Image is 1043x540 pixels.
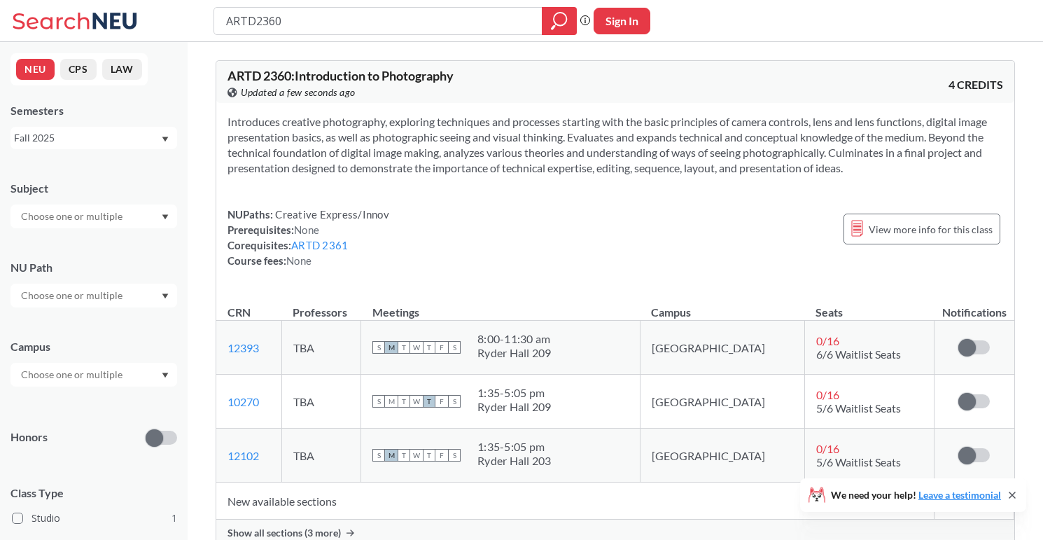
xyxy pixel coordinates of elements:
[804,291,934,321] th: Seats
[398,449,410,462] span: T
[10,339,177,354] div: Campus
[10,485,177,501] span: Class Type
[241,85,356,100] span: Updated a few seconds ago
[816,442,839,455] span: 0 / 16
[227,207,389,268] div: NUPaths: Prerequisites: Corequisites: Course fees:
[286,254,311,267] span: None
[12,509,177,527] label: Studio
[225,9,532,33] input: Class, professor, course number, "phrase"
[16,59,55,80] button: NEU
[10,127,177,149] div: Fall 2025Dropdown arrow
[477,400,552,414] div: Ryder Hall 209
[385,395,398,408] span: M
[281,291,360,321] th: Professors
[60,59,97,80] button: CPS
[227,527,341,539] span: Show all sections (3 more)
[435,449,448,462] span: F
[227,395,259,408] a: 10270
[594,8,650,34] button: Sign In
[410,341,423,354] span: W
[816,347,901,361] span: 6/6 Waitlist Seats
[10,429,48,445] p: Honors
[423,449,435,462] span: T
[831,490,1001,500] span: We need your help!
[281,429,360,483] td: TBA
[162,137,169,142] svg: Dropdown arrow
[816,401,901,415] span: 5/6 Waitlist Seats
[227,341,259,354] a: 12393
[640,429,804,483] td: [GEOGRAPHIC_DATA]
[171,511,177,526] span: 1
[281,375,360,429] td: TBA
[372,395,385,408] span: S
[162,293,169,299] svg: Dropdown arrow
[398,395,410,408] span: T
[294,223,319,236] span: None
[640,375,804,429] td: [GEOGRAPHIC_DATA]
[227,68,454,83] span: ARTD 2360 : Introduction to Photography
[948,77,1003,92] span: 4 CREDITS
[640,321,804,375] td: [GEOGRAPHIC_DATA]
[216,483,934,520] td: New available sections
[14,287,132,304] input: Choose one or multiple
[816,388,839,401] span: 0 / 16
[10,363,177,387] div: Dropdown arrow
[448,395,461,408] span: S
[14,208,132,225] input: Choose one or multiple
[918,489,1001,501] a: Leave a testimonial
[10,260,177,275] div: NU Path
[640,291,804,321] th: Campus
[10,103,177,118] div: Semesters
[410,449,423,462] span: W
[542,7,577,35] div: magnifying glass
[361,291,640,321] th: Meetings
[477,346,552,360] div: Ryder Hall 209
[385,449,398,462] span: M
[423,341,435,354] span: T
[227,305,251,320] div: CRN
[10,284,177,307] div: Dropdown arrow
[423,395,435,408] span: T
[14,366,132,383] input: Choose one or multiple
[14,130,160,146] div: Fall 2025
[162,373,169,378] svg: Dropdown arrow
[477,440,552,454] div: 1:35 - 5:05 pm
[227,114,1003,176] section: Introduces creative photography, exploring techniques and processes starting with the basic princ...
[448,449,461,462] span: S
[410,395,423,408] span: W
[162,214,169,220] svg: Dropdown arrow
[816,334,839,347] span: 0 / 16
[477,332,552,346] div: 8:00 - 11:30 am
[477,454,552,468] div: Ryder Hall 203
[477,386,552,400] div: 1:35 - 5:05 pm
[281,321,360,375] td: TBA
[398,341,410,354] span: T
[385,341,398,354] span: M
[372,449,385,462] span: S
[227,449,259,462] a: 12102
[10,181,177,196] div: Subject
[435,341,448,354] span: F
[372,341,385,354] span: S
[816,455,901,469] span: 5/6 Waitlist Seats
[551,11,568,31] svg: magnifying glass
[291,239,348,251] a: ARTD 2361
[869,221,993,238] span: View more info for this class
[273,208,389,221] span: Creative Express/Innov
[934,291,1014,321] th: Notifications
[10,205,177,228] div: Dropdown arrow
[435,395,448,408] span: F
[102,59,142,80] button: LAW
[448,341,461,354] span: S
